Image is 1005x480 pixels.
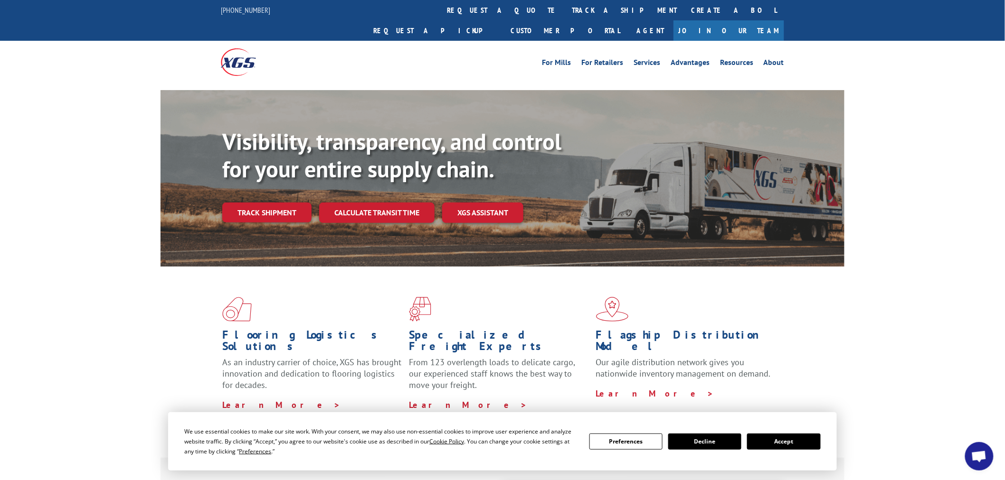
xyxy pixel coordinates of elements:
[366,20,503,41] a: Request a pickup
[596,357,771,379] span: Our agile distribution network gives you nationwide inventory management on demand.
[222,399,341,410] a: Learn More >
[965,442,994,471] a: Open chat
[168,412,837,471] div: Cookie Consent Prompt
[222,297,252,322] img: xgs-icon-total-supply-chain-intelligence-red
[542,59,571,69] a: For Mills
[222,203,312,222] a: Track shipment
[764,59,784,69] a: About
[409,329,588,357] h1: Specialized Freight Experts
[221,5,270,15] a: [PHONE_NUMBER]
[429,437,464,445] span: Cookie Policy
[668,434,741,450] button: Decline
[673,20,784,41] a: Join Our Team
[184,426,578,456] div: We use essential cookies to make our site work. With your consent, we may also use non-essential ...
[747,434,820,450] button: Accept
[319,203,435,223] a: Calculate transit time
[596,329,776,357] h1: Flagship Distribution Model
[596,297,629,322] img: xgs-icon-flagship-distribution-model-red
[222,329,402,357] h1: Flooring Logistics Solutions
[720,59,753,69] a: Resources
[442,203,523,223] a: XGS ASSISTANT
[222,127,561,184] b: Visibility, transparency, and control for your entire supply chain.
[596,388,714,399] a: Learn More >
[503,20,627,41] a: Customer Portal
[409,297,431,322] img: xgs-icon-focused-on-flooring-red
[634,59,660,69] a: Services
[671,59,710,69] a: Advantages
[627,20,673,41] a: Agent
[222,357,401,390] span: As an industry carrier of choice, XGS has brought innovation and dedication to flooring logistics...
[589,434,663,450] button: Preferences
[581,59,623,69] a: For Retailers
[239,447,271,455] span: Preferences
[409,399,527,410] a: Learn More >
[409,357,588,399] p: From 123 overlength loads to delicate cargo, our experienced staff knows the best way to move you...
